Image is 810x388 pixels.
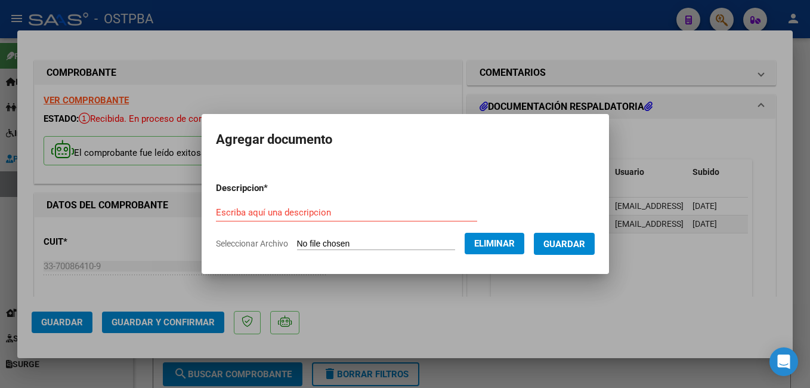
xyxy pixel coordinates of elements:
[769,347,798,376] div: Open Intercom Messenger
[534,233,595,255] button: Guardar
[216,181,330,195] p: Descripcion
[474,238,515,249] span: Eliminar
[465,233,524,254] button: Eliminar
[543,239,585,250] span: Guardar
[216,128,595,151] h2: Agregar documento
[216,239,288,248] span: Seleccionar Archivo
